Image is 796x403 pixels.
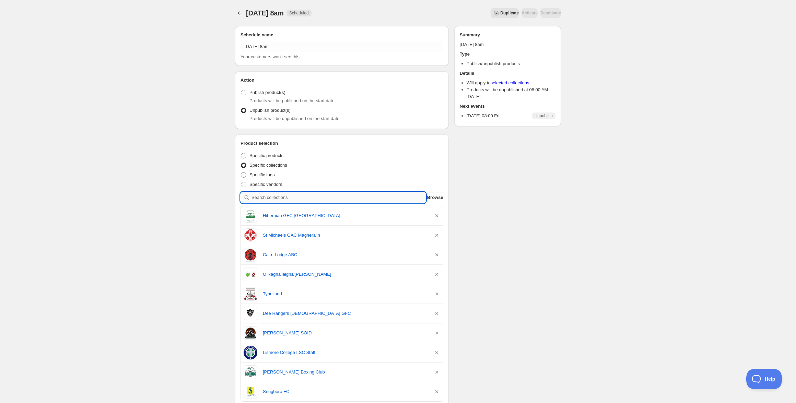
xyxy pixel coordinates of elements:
input: Search collections [251,192,426,203]
a: Dee Rangers [DEMOGRAPHIC_DATA] GFC [263,310,428,317]
p: [DATE] 08:00 Fri [467,112,500,119]
span: Your customers won't see this [241,54,300,59]
a: St Michaels GAC Magheralin [263,232,428,239]
button: Schedules [235,8,245,18]
a: selected collections [491,80,529,85]
span: Publish product(s) [249,90,285,95]
span: Products will be unpublished on the start date [249,116,339,121]
span: Specific tags [249,172,275,177]
h2: Action [241,77,443,84]
h2: Product selection [241,140,443,147]
button: Browse [427,192,443,203]
span: [DATE] 8am [246,9,284,17]
h2: Type [460,51,555,58]
a: O Raghallaighs/[PERSON_NAME] [263,271,428,278]
h2: Summary [460,32,555,38]
span: Browse [427,194,443,201]
span: Specific products [249,153,283,158]
span: Specific vendors [249,182,282,187]
a: [PERSON_NAME] Boxing Club [263,369,428,376]
h2: Next events [460,103,555,110]
a: Lismore College LSC Staff [263,349,428,356]
h2: Schedule name [241,32,443,38]
li: Publish/unpublish products [467,60,555,67]
button: Secondary action label [491,8,519,18]
iframe: Toggle Customer Support [746,369,782,389]
h2: Details [460,70,555,77]
a: Hibernian GFC [GEOGRAPHIC_DATA] [263,212,428,219]
li: Products will be unpublished at 08:00 AM [DATE] [467,86,555,100]
span: Scheduled [289,10,309,16]
a: Snugboro FC [263,388,428,395]
span: Duplicate [500,10,519,16]
a: [PERSON_NAME] SOID [263,330,428,336]
span: Unpublish [535,113,553,119]
p: [DATE] 8am [460,41,555,48]
span: Specific collections [249,163,287,168]
a: Cairn Lodge ABC [263,251,428,258]
a: Tyholland [263,291,428,297]
span: Unpublish product(s) [249,108,291,113]
span: Products will be published on the start date [249,98,335,103]
li: Will apply to [467,80,555,86]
